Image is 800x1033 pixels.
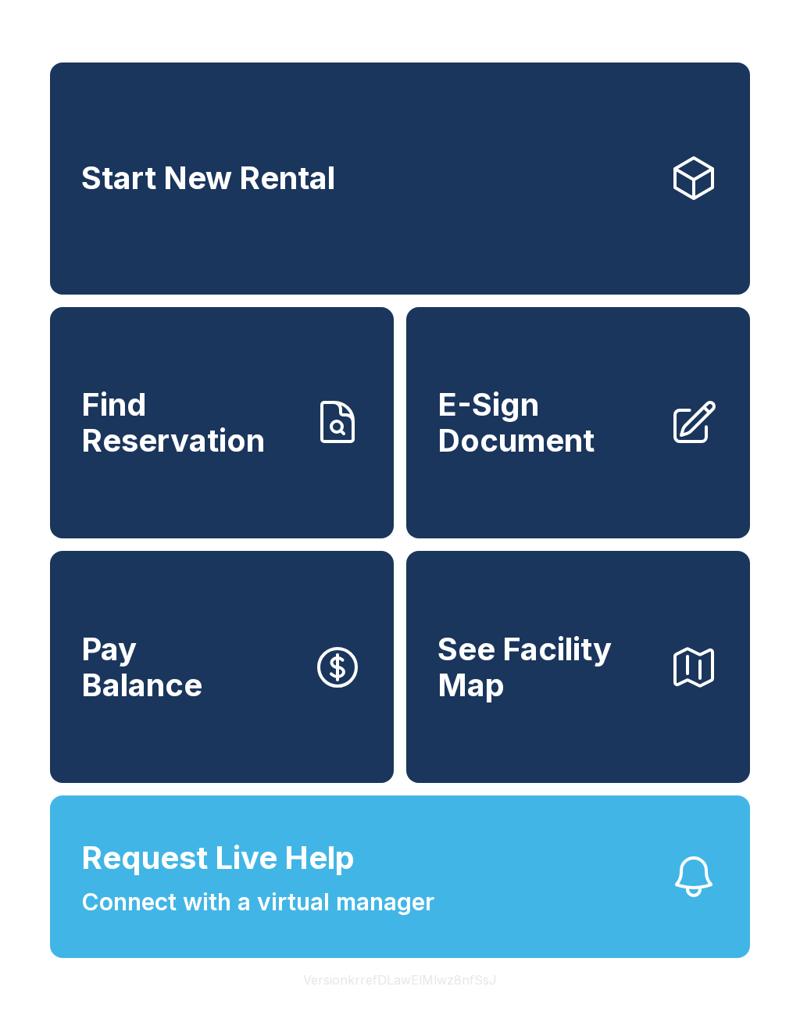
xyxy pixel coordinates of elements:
[81,387,300,458] span: Find Reservation
[81,160,335,196] span: Start New Rental
[50,551,394,783] button: PayBalance
[81,885,434,920] span: Connect with a virtual manager
[81,631,202,702] span: Pay Balance
[406,307,750,539] a: E-Sign Document
[437,387,656,458] span: E-Sign Document
[291,958,509,1002] button: VersionkrrefDLawElMlwz8nfSsJ
[50,307,394,539] a: Find Reservation
[81,835,355,881] span: Request Live Help
[406,551,750,783] button: See Facility Map
[50,63,750,295] a: Start New Rental
[50,795,750,958] button: Request Live HelpConnect with a virtual manager
[437,631,656,702] span: See Facility Map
